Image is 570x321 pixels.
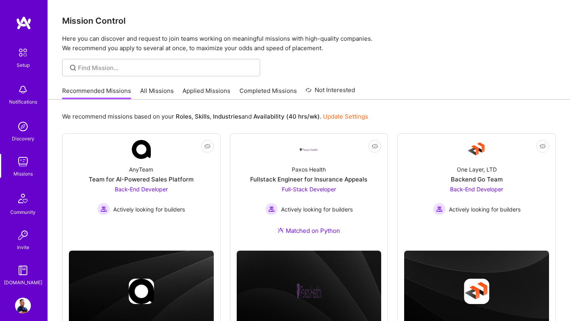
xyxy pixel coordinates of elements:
h3: Mission Control [62,16,556,26]
div: Setup [17,61,30,69]
img: User Avatar [15,298,31,313]
img: Company Logo [467,140,486,159]
img: guide book [15,262,31,278]
a: Company LogoPaxos HealthFullstack Engineer for Insurance AppealsFull-Stack Developer Actively loo... [237,140,382,244]
img: Company logo [296,279,321,304]
span: Actively looking for builders [113,205,185,213]
div: Backend Go Team [451,175,503,183]
img: teamwork [15,154,31,170]
div: Matched on Python [277,227,340,235]
b: Roles [176,113,192,120]
div: Invite [17,243,29,251]
b: Availability (40 hrs/wk) [253,113,320,120]
i: icon EyeClosed [204,143,211,149]
span: Back-End Developer [115,186,168,193]
div: Missions [13,170,33,178]
div: Fullstack Engineer for Insurance Appeals [250,175,367,183]
a: Recommended Missions [62,87,131,100]
a: Completed Missions [239,87,297,100]
span: Back-End Developer [450,186,503,193]
img: Actively looking for builders [265,203,278,215]
a: Applied Missions [182,87,230,100]
a: Company LogoOne Layer, LTDBackend Go TeamBack-End Developer Actively looking for buildersActively... [404,140,549,233]
img: setup [15,44,31,61]
div: Notifications [9,98,37,106]
a: Company LogoAnyTeamTeam for AI-Powered Sales PlatformBack-End Developer Actively looking for buil... [69,140,214,233]
div: [DOMAIN_NAME] [4,278,42,287]
span: Actively looking for builders [449,205,521,213]
img: discovery [15,119,31,134]
i: icon EyeClosed [540,143,546,149]
img: Company logo [129,279,154,304]
img: Invite [15,227,31,243]
div: AnyTeam [129,165,153,174]
div: Paxos Health [292,165,326,174]
a: Not Interested [306,85,355,100]
p: We recommend missions based on your , , and . [62,112,368,121]
img: Community [13,189,32,208]
i: icon EyeClosed [372,143,378,149]
b: Skills [195,113,210,120]
div: Team for AI-Powered Sales Platform [89,175,194,183]
img: logo [16,16,32,30]
div: Community [10,208,36,216]
img: Ateam Purple Icon [277,227,284,233]
a: Update Settings [323,113,368,120]
img: Company logo [464,279,489,304]
img: bell [15,82,31,98]
i: icon SearchGrey [68,63,78,72]
span: Actively looking for builders [281,205,353,213]
img: Actively looking for builders [97,203,110,215]
img: Company Logo [299,147,318,152]
input: Find Mission... [78,64,254,72]
div: Discovery [12,134,34,143]
b: Industries [213,113,241,120]
a: User Avatar [13,298,33,313]
img: Actively looking for builders [433,203,446,215]
p: Here you can discover and request to join teams working on meaningful missions with high-quality ... [62,34,556,53]
img: Company Logo [132,140,151,159]
a: All Missions [140,87,174,100]
span: Full-Stack Developer [282,186,336,193]
div: One Layer, LTD [457,165,497,174]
